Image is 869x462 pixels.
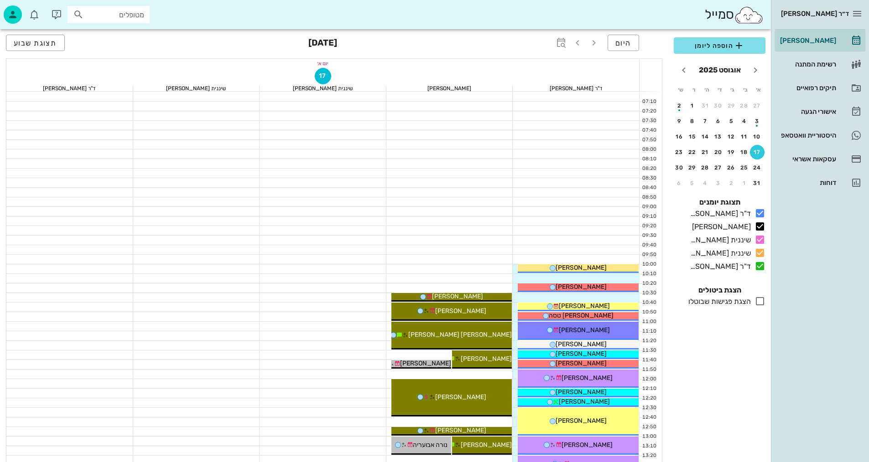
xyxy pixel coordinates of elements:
[711,133,726,140] div: 13
[672,133,687,140] div: 16
[435,426,486,434] span: [PERSON_NAME]
[549,312,614,319] span: [PERSON_NAME] טסה
[685,98,700,113] button: 1
[640,232,658,240] div: 09:30
[640,328,658,335] div: 11:10
[408,331,512,339] span: [PERSON_NAME] [PERSON_NAME]
[698,118,713,124] div: 7
[640,222,658,230] div: 09:20
[640,442,658,450] div: 13:10
[461,441,512,449] span: [PERSON_NAME]
[6,59,639,68] div: יום א׳
[640,136,658,144] div: 07:50
[562,441,613,449] span: [PERSON_NAME]
[750,176,765,190] button: 31
[672,160,687,175] button: 30
[734,6,764,24] img: SmileCloud logo
[640,251,658,259] div: 09:50
[778,61,836,68] div: רשימת המתנה
[711,129,726,144] button: 13
[672,103,687,109] div: 2
[640,414,658,421] div: 12:40
[685,164,700,171] div: 29
[556,417,607,425] span: [PERSON_NAME]
[750,160,765,175] button: 24
[737,133,752,140] div: 11
[737,160,752,175] button: 25
[640,165,658,173] div: 08:20
[556,264,607,272] span: [PERSON_NAME]
[698,129,713,144] button: 14
[640,299,658,307] div: 10:40
[640,184,658,192] div: 08:40
[674,37,765,54] button: הוספה ליומן
[674,285,765,296] h4: הצגת ביטולים
[747,62,764,78] button: חודש שעבר
[640,213,658,221] div: 09:10
[676,62,692,78] button: חודש הבא
[724,129,739,144] button: 12
[685,133,700,140] div: 15
[737,103,752,109] div: 28
[711,103,726,109] div: 30
[724,118,739,124] div: 5
[685,118,700,124] div: 8
[724,114,739,128] button: 5
[685,145,700,159] button: 22
[556,359,607,367] span: [PERSON_NAME]
[737,176,752,190] button: 1
[640,146,658,154] div: 08:00
[672,98,687,113] button: 2
[640,318,658,326] div: 11:00
[672,149,687,155] div: 23
[698,160,713,175] button: 28
[750,129,765,144] button: 10
[685,180,700,186] div: 5
[640,423,658,431] div: 12:50
[672,176,687,190] button: 6
[778,155,836,163] div: עסקאות אשראי
[698,164,713,171] div: 28
[672,145,687,159] button: 23
[640,155,658,163] div: 08:10
[778,37,836,44] div: [PERSON_NAME]
[640,366,658,374] div: 11:50
[672,118,687,124] div: 9
[386,86,513,91] div: [PERSON_NAME]
[705,5,764,25] div: סמייל
[556,340,607,348] span: [PERSON_NAME]
[640,175,658,182] div: 08:30
[711,176,726,190] button: 3
[640,203,658,211] div: 09:00
[698,98,713,113] button: 31
[724,98,739,113] button: 29
[727,82,739,98] th: ג׳
[711,160,726,175] button: 27
[461,355,512,363] span: [PERSON_NAME]
[685,176,700,190] button: 5
[775,148,865,170] a: עסקאות אשראי
[737,114,752,128] button: 4
[685,103,700,109] div: 1
[711,98,726,113] button: 30
[432,293,483,300] span: [PERSON_NAME]
[775,124,865,146] a: היסטוריית וואטסאפ
[698,180,713,186] div: 4
[513,86,639,91] div: ד"ר [PERSON_NAME]
[413,441,448,449] span: נורה אבועריה
[685,129,700,144] button: 15
[559,326,610,334] span: [PERSON_NAME]
[400,359,451,367] span: [PERSON_NAME]
[435,393,486,401] span: [PERSON_NAME]
[750,118,765,124] div: 3
[724,160,739,175] button: 26
[672,180,687,186] div: 6
[14,39,57,47] span: תצוגת שבוע
[778,179,836,186] div: דוחות
[778,108,836,115] div: אישורי הגעה
[640,98,658,106] div: 07:10
[640,117,658,125] div: 07:30
[435,307,486,315] span: [PERSON_NAME]
[698,149,713,155] div: 21
[711,114,726,128] button: 6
